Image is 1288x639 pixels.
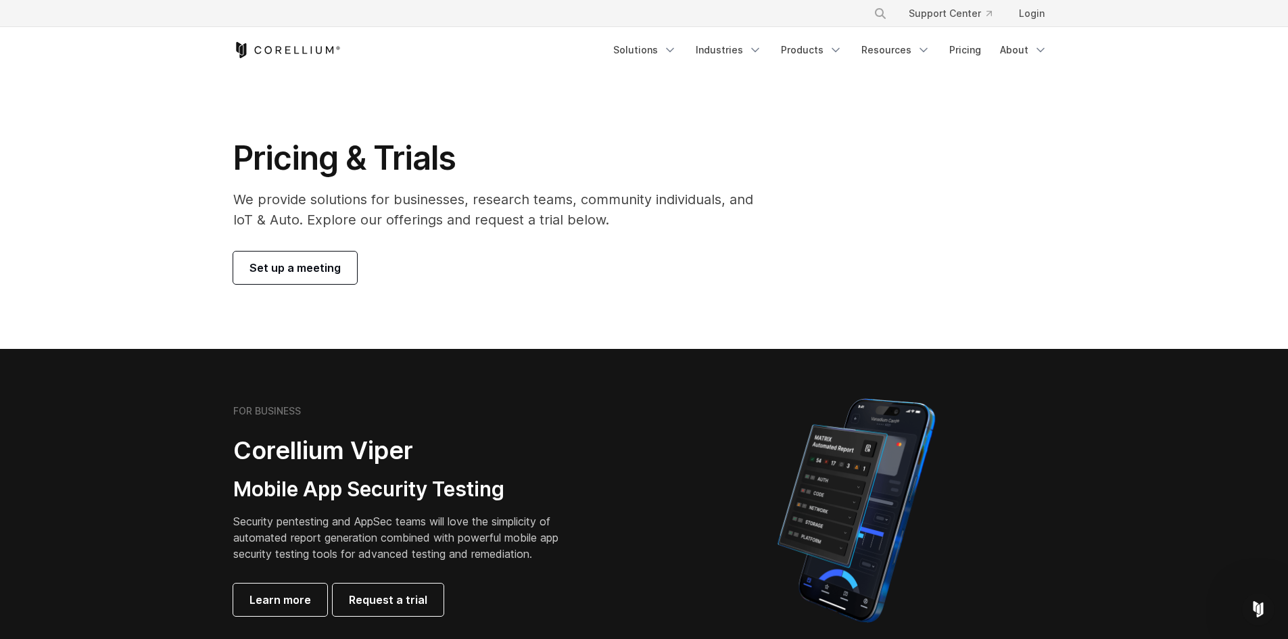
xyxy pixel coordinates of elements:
div: Navigation Menu [857,1,1055,26]
a: Support Center [898,1,1003,26]
a: Login [1008,1,1055,26]
div: Navigation Menu [605,38,1055,62]
span: Learn more [249,592,311,608]
iframe: Intercom live chat [1242,593,1274,625]
img: Corellium MATRIX automated report on iPhone showing app vulnerability test results across securit... [755,392,958,629]
a: Resources [853,38,938,62]
a: Corellium Home [233,42,341,58]
h2: Corellium Viper [233,435,579,466]
span: Request a trial [349,592,427,608]
a: Products [773,38,851,62]
button: Search [868,1,892,26]
a: Set up a meeting [233,252,357,284]
a: Industries [688,38,770,62]
a: About [992,38,1055,62]
p: Security pentesting and AppSec teams will love the simplicity of automated report generation comb... [233,513,579,562]
a: Pricing [941,38,989,62]
a: Learn more [233,584,327,616]
a: Solutions [605,38,685,62]
a: Request a trial [333,584,444,616]
h6: FOR BUSINESS [233,405,301,417]
span: Set up a meeting [249,260,341,276]
p: We provide solutions for businesses, research teams, community individuals, and IoT & Auto. Explo... [233,189,772,230]
h1: Pricing & Trials [233,138,772,179]
h3: Mobile App Security Testing [233,477,579,502]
